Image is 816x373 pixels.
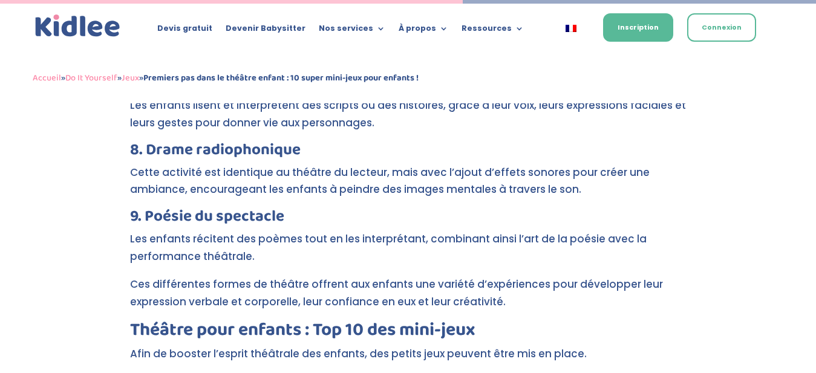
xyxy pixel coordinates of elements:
h2: Théâtre pour enfants : Top 10 des mini-jeux [130,321,687,345]
a: Kidlee Logo [33,12,123,40]
img: Français [566,25,576,32]
a: À propos [399,24,448,37]
a: Connexion [687,13,756,42]
p: Cette activité est identique au théâtre du lecteur, mais avec l’ajout d’effets sonores pour créer... [130,164,687,209]
span: » » » [33,71,419,85]
strong: Premiers pas dans le théâtre enfant : 10 super mini-jeux pour enfants ! [143,71,419,85]
a: Accueil [33,71,61,85]
p: Les enfants récitent des poèmes tout en les interprétant, combinant ainsi l’art de la poésie avec... [130,230,687,276]
h3: 9. Poésie du spectacle [130,209,687,230]
a: Devenir Babysitter [226,24,305,37]
a: Ressources [462,24,524,37]
a: Nos services [319,24,385,37]
h3: 8. Drame radiophonique [130,142,687,164]
img: logo_kidlee_bleu [33,12,123,40]
a: Do It Yourself [65,71,117,85]
a: Inscription [603,13,673,42]
a: Jeux [122,71,139,85]
a: Devis gratuit [157,24,212,37]
p: Afin de booster l’esprit théâtrale des enfants, des petits jeux peuvent être mis en place. [130,345,687,373]
p: Les enfants lisent et interprètent des scripts ou des histoires, grâce à leur voix, leurs express... [130,97,687,142]
p: Ces différentes formes de théâtre offrent aux enfants une variété d’expériences pour développer l... [130,276,687,321]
